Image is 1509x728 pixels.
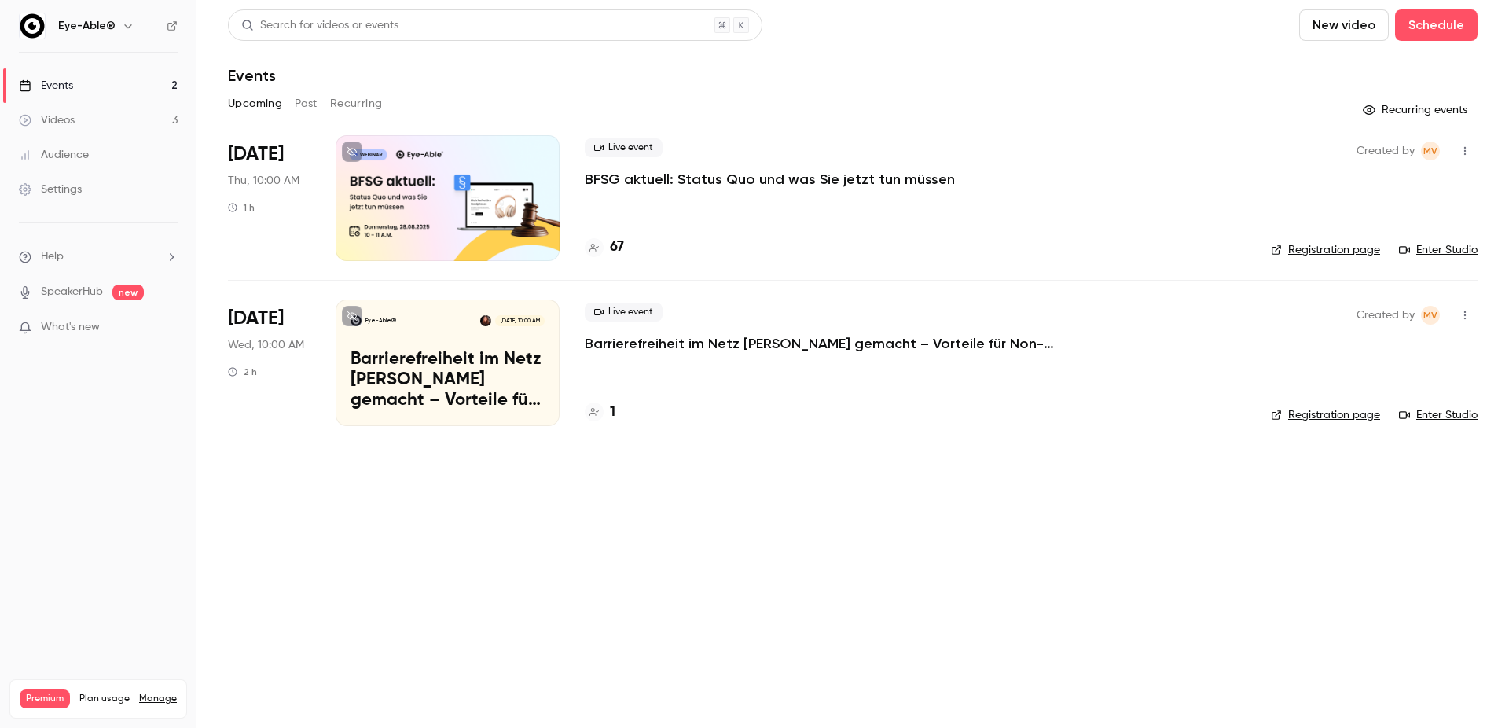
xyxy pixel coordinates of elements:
[1423,142,1437,160] span: MV
[1399,407,1478,423] a: Enter Studio
[139,693,177,705] a: Manage
[295,91,318,116] button: Past
[1271,407,1380,423] a: Registration page
[228,306,284,331] span: [DATE]
[19,112,75,128] div: Videos
[228,91,282,116] button: Upcoming
[365,317,396,325] p: Eye-Able®
[1356,97,1478,123] button: Recurring events
[20,689,70,708] span: Premium
[20,13,45,39] img: Eye-Able®
[585,138,663,157] span: Live event
[19,248,178,265] li: help-dropdown-opener
[41,284,103,300] a: SpeakerHub
[228,173,299,189] span: Thu, 10:00 AM
[495,315,544,326] span: [DATE] 10:00 AM
[585,334,1056,353] a: Barrierefreiheit im Netz [PERSON_NAME] gemacht – Vorteile für Non-Profits
[79,693,130,705] span: Plan usage
[228,142,284,167] span: [DATE]
[19,78,73,94] div: Events
[58,18,116,34] h6: Eye-Able®
[159,321,178,335] iframe: Noticeable Trigger
[228,337,304,353] span: Wed, 10:00 AM
[336,300,560,425] a: Barrierefreiheit im Netz leicht gemacht – Vorteile für Non-ProfitsEye-Able®Kamila Hollbach[DATE] ...
[19,182,82,197] div: Settings
[480,315,491,326] img: Kamila Hollbach
[228,66,276,85] h1: Events
[228,366,257,378] div: 2 h
[1423,306,1437,325] span: MV
[228,300,310,425] div: Sep 10 Wed, 10:00 AM (Europe/Berlin)
[1357,142,1415,160] span: Created by
[1271,242,1380,258] a: Registration page
[41,248,64,265] span: Help
[19,147,89,163] div: Audience
[1357,306,1415,325] span: Created by
[1421,142,1440,160] span: Mahdalena Varchenko
[585,303,663,322] span: Live event
[1421,306,1440,325] span: Mahdalena Varchenko
[241,17,398,34] div: Search for videos or events
[330,91,383,116] button: Recurring
[1299,9,1389,41] button: New video
[112,285,144,300] span: new
[610,237,624,258] h4: 67
[41,319,100,336] span: What's new
[228,135,310,261] div: Aug 28 Thu, 10:00 AM (Europe/Berlin)
[610,402,615,423] h4: 1
[351,350,545,410] p: Barrierefreiheit im Netz [PERSON_NAME] gemacht – Vorteile für Non-Profits
[585,170,955,189] a: BFSG aktuell: Status Quo und was Sie jetzt tun müssen
[228,201,255,214] div: 1 h
[1399,242,1478,258] a: Enter Studio
[585,237,624,258] a: 67
[585,402,615,423] a: 1
[1395,9,1478,41] button: Schedule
